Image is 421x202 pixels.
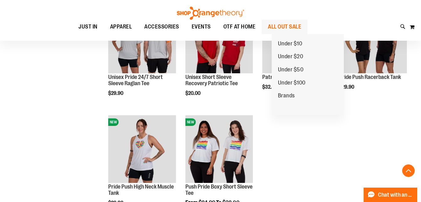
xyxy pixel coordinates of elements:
[182,3,256,112] div: product
[108,91,124,96] span: $29.90
[336,3,410,106] div: product
[185,118,196,126] span: NEW
[108,115,176,183] img: Pride Push High Neck Muscle Tank
[185,115,253,184] a: Product image for Push Pride Boxy Short Sleeve TeeNEW
[223,20,256,34] span: OTF AT HOME
[378,192,413,198] span: Chat with an Expert
[278,40,302,48] span: Under $10
[108,184,174,196] a: Pride Push High Neck Muscle Tank
[364,188,418,202] button: Chat with an Expert
[339,74,401,80] a: Pride Push Racerback Tank
[192,20,211,34] span: EVENTS
[185,74,238,86] a: Unisex Short Sleeve Recovery Patriotic Tee
[144,20,179,34] span: ACCESSORIES
[108,118,119,126] span: NEW
[278,80,306,87] span: Under $100
[339,84,355,90] span: $29.90
[262,74,319,80] a: Patriotic Boxy Crop Tank
[262,84,278,90] span: $32.00
[110,20,132,34] span: APPAREL
[259,3,333,106] div: product
[185,115,253,183] img: Product image for Push Pride Boxy Short Sleeve Tee
[268,20,301,34] span: ALL OUT SALE
[278,92,295,100] span: Brands
[105,3,179,112] div: product
[78,20,98,34] span: JUST IN
[185,184,253,196] a: Push Pride Boxy Short Sleeve Tee
[108,115,176,184] a: Pride Push High Neck Muscle TankNEW
[278,66,304,74] span: Under $50
[108,74,163,86] a: Unisex Pride 24/7 Short Sleeve Raglan Tee
[176,7,245,20] img: Shop Orangetheory
[402,164,415,177] button: Back To Top
[185,91,201,96] span: $20.00
[278,53,303,61] span: Under $20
